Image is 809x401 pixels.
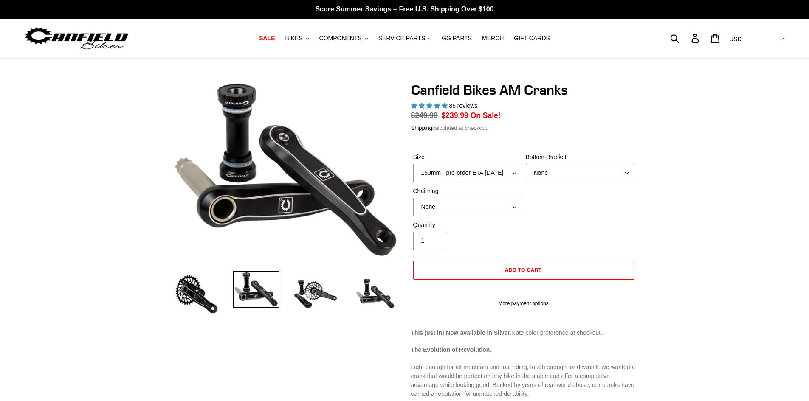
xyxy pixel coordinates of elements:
a: SALE [255,33,279,44]
span: On Sale! [471,110,501,121]
a: Shipping [411,125,433,132]
label: Bottom-Bracket [526,153,634,162]
span: 4.97 stars [411,102,449,109]
img: Canfield Bikes [23,25,130,52]
strong: The Evolution of Revolution. [411,346,492,353]
span: COMPONENTS [319,35,362,42]
span: 86 reviews [449,102,477,109]
div: calculated at checkout. [411,124,636,132]
span: BIKES [285,35,302,42]
button: BIKES [281,33,313,44]
input: Search [675,29,696,48]
label: Chainring [413,187,521,196]
span: $239.99 [442,111,468,120]
img: Load image into Gallery viewer, Canfield Bikes AM Cranks [292,271,339,317]
img: Load image into Gallery viewer, CANFIELD-AM_DH-CRANKS [352,271,398,317]
h1: Canfield Bikes AM Cranks [411,82,636,98]
button: COMPONENTS [315,33,372,44]
span: SALE [259,35,275,42]
button: SERVICE PARTS [374,33,436,44]
p: Note color preference at checkout. [411,328,636,337]
span: SERVICE PARTS [378,35,425,42]
s: $249.99 [411,111,438,120]
a: GG PARTS [437,33,476,44]
span: MERCH [482,35,504,42]
button: Add to cart [413,261,634,280]
a: GIFT CARDS [510,33,554,44]
p: Light enough for all-mountain and trail riding, tough enough for downhill, we wanted a crank that... [411,363,636,398]
img: Load image into Gallery viewer, Canfield Bikes AM Cranks [173,271,220,317]
span: GIFT CARDS [514,35,550,42]
img: Load image into Gallery viewer, Canfield Cranks [233,271,279,308]
span: Add to cart [505,266,542,273]
label: Size [413,153,521,162]
a: More payment options [413,300,634,307]
a: MERCH [478,33,508,44]
label: Quantity [413,221,521,230]
span: GG PARTS [442,35,472,42]
strong: This just in! Now available in Silver. [411,329,512,336]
